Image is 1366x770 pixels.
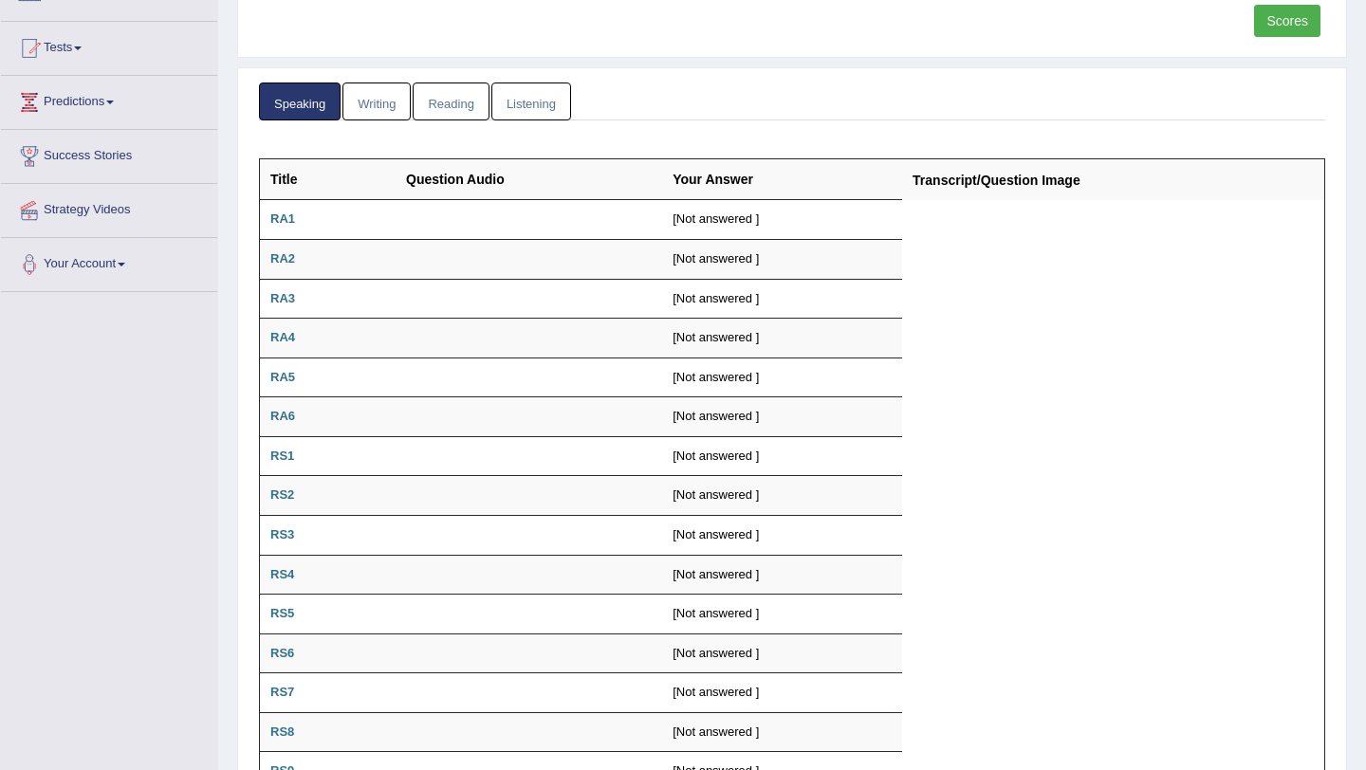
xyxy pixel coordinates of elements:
[662,673,902,713] td: [Not answered ]
[662,200,902,240] td: [Not answered ]
[1254,5,1320,37] a: Scores
[270,567,294,581] b: RS4
[270,330,295,344] b: RA4
[902,159,1324,200] th: Transcript/Question Image
[662,357,902,397] td: [Not answered ]
[270,370,295,384] b: RA5
[491,82,571,121] a: Listening
[662,240,902,280] td: [Not answered ]
[270,606,294,620] b: RS5
[662,279,902,319] td: [Not answered ]
[1,22,217,69] a: Tests
[662,319,902,358] td: [Not answered ]
[270,685,294,699] b: RS7
[662,436,902,476] td: [Not answered ]
[260,159,397,200] th: Title
[259,82,341,121] a: Speaking
[270,291,295,305] b: RA3
[270,251,295,266] b: RA2
[662,633,902,673] td: [Not answered ]
[1,130,217,177] a: Success Stories
[662,159,902,200] th: Your Answer
[270,211,295,226] b: RA1
[662,595,902,634] td: [Not answered ]
[270,724,294,739] b: RS8
[1,238,217,285] a: Your Account
[1,184,217,231] a: Strategy Videos
[270,646,294,660] b: RS6
[662,515,902,555] td: [Not answered ]
[662,712,902,752] td: [Not answered ]
[662,397,902,437] td: [Not answered ]
[270,449,294,463] b: RS1
[270,409,295,423] b: RA6
[662,476,902,516] td: [Not answered ]
[396,159,662,200] th: Question Audio
[342,82,411,121] a: Writing
[662,555,902,595] td: [Not answered ]
[270,487,294,502] b: RS2
[270,527,294,541] b: RS3
[413,82,489,121] a: Reading
[1,76,217,123] a: Predictions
